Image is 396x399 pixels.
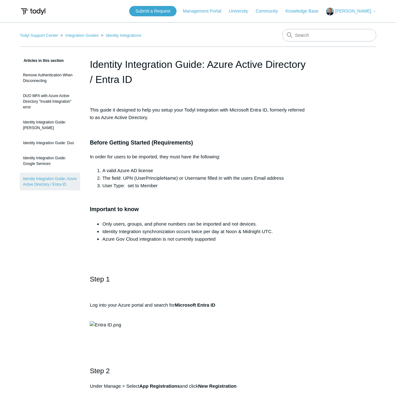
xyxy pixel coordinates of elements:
h2: Step 1 [90,274,306,296]
li: A valid Azure AD license [102,167,306,174]
strong: Microsoft Entra ID [175,302,215,308]
a: Identity Integrations [106,33,141,38]
li: Identity Integration synchronization occurs twice per day at Noon & Midnight UTC. [102,228,306,235]
p: Under Manage > Select and click [90,382,306,397]
a: Identity Integration Guide: Google Services [20,152,80,170]
span: [PERSON_NAME] [335,8,371,14]
img: Entra ID.png [90,321,121,329]
button: [PERSON_NAME] [326,8,376,15]
img: Todyl Support Center Help Center home page [20,6,46,17]
a: University [229,8,254,14]
a: Knowledge Base [285,8,325,14]
a: Management Portal [183,8,227,14]
a: Identity Integration Guide: Duo [20,137,80,149]
h1: Identity Integration Guide: Azure Active Directory / Entra ID [90,57,306,87]
li: Todyl Support Center [20,33,59,38]
strong: New Registration [198,383,237,389]
a: Submit a Request [129,6,177,16]
a: Integration Guides [65,33,98,38]
a: Identity Integration Guide: Azure Active Directory / Entra ID [20,173,80,190]
a: Todyl Support Center [20,33,58,38]
h2: Step 2 [90,365,306,376]
li: Integration Guides [59,33,100,38]
a: Identity Integration Guide: [PERSON_NAME] [20,116,80,134]
input: Search [282,29,376,41]
li: Identity Integrations [100,33,141,38]
span: Articles in this section [20,58,64,63]
p: This guide it designed to help you setup your Todyl integration with Microsoft Entra ID, formerly... [90,106,306,121]
li: Only users, groups, and phone numbers can be imported and not devices. [102,220,306,228]
a: DUO MFA with Azure Active Directory "Invalid Integration" error [20,90,80,113]
li: Azure Gov Cloud integration is not currently supported [102,235,306,243]
p: Log into your Azure portal and search for [90,301,306,316]
p: In order for users to be imported, they must have the following: [90,153,306,161]
li: The field: UPN (UserPrincipleName) or Username filled in with the users Email address [102,174,306,182]
strong: App Registrations [139,383,180,389]
li: User Type: set to Member [102,182,306,189]
a: Community [256,8,284,14]
a: Remove Authentication When Disconnecting [20,69,80,87]
h3: Important to know [90,196,306,214]
h3: Before Getting Started (Requirements) [90,138,306,147]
